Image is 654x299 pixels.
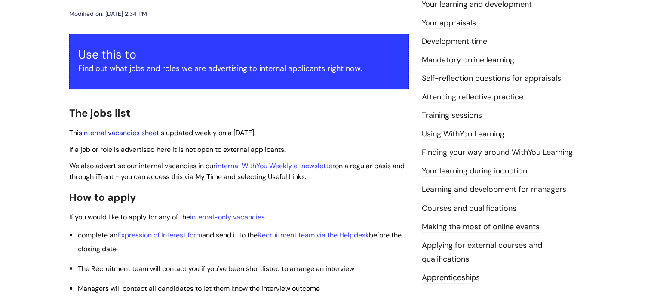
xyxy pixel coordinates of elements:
[422,184,566,195] a: Learning and development for managers
[422,55,514,66] a: Mandatory online learning
[422,18,476,29] a: Your appraisals
[78,231,402,253] span: and send it to the before the c
[422,110,482,121] a: Training sessions
[117,231,202,240] a: Expression of Interest form
[69,213,266,222] span: If you would like to apply for any of the :
[78,231,117,240] span: complete an
[82,128,159,137] a: internal vacancies sheet
[422,240,542,265] a: Applying for external courses and qualifications
[78,284,320,293] span: Managers will contact all candidates to let them know the interview outcome
[78,264,354,273] span: The Recruitment team will contact you if you've been shortlisted to arrange an interview
[258,231,369,240] a: Recruitment team via the Helpdesk
[78,62,400,75] p: Find out what jobs and roles we are advertising to internal applicants right now.
[422,73,561,84] a: Self-reflection questions for appraisals
[216,161,335,170] a: internal WithYou Weekly e-newsletter
[190,213,265,222] a: internal-only vacancies
[422,147,573,158] a: Finding your way around WithYou Learning
[69,161,405,181] span: We also advertise our internal vacancies in our on a regular basis and through iTrent - you can a...
[69,191,136,204] span: How to apply
[69,106,130,120] span: The jobs list
[69,145,286,154] span: If a job or role is advertised here it is not open to external applicants.
[422,203,516,214] a: Courses and qualifications
[69,128,255,137] span: This is updated weekly on a [DATE].
[69,9,147,19] div: Modified on: [DATE] 2:34 PM
[422,36,487,47] a: Development time
[82,244,117,253] span: losing date
[422,272,480,284] a: Apprenticeships
[422,166,527,177] a: Your learning during induction
[422,222,540,233] a: Making the most of online events
[78,48,400,62] h3: Use this to
[422,129,504,140] a: Using WithYou Learning
[422,92,523,103] a: Attending reflective practice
